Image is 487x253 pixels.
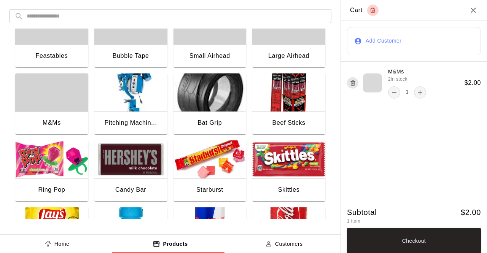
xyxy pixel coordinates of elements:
button: Candy BarCandy Bar [94,140,167,203]
div: Feastables [36,51,68,61]
span: 2 in stock [388,76,407,83]
div: Starburst [196,185,223,195]
img: Can Drink [252,207,325,245]
img: Skittles [252,140,325,178]
button: Bat GripBat Grip [173,73,247,136]
div: Large Airhead [268,51,309,61]
button: Small Airhead [173,6,247,69]
button: add [414,86,426,99]
button: Add Customer [347,27,481,55]
div: Skittles [278,185,300,195]
p: M&Ms [388,68,404,76]
div: Ring Pop [38,185,65,195]
img: Chips [15,207,88,245]
img: Gatorde [94,207,167,245]
img: Energy Drink [173,207,247,245]
img: Bat Grip [173,73,247,111]
div: Pitching Machin... [105,118,157,128]
button: Large Airhead [252,6,325,69]
button: remove [388,86,400,99]
button: SkittlesSkittles [252,140,325,203]
button: Empty cart [367,5,379,16]
img: Beef Sticks [252,73,325,111]
img: Ring Pop [15,140,88,178]
div: Candy Bar [115,185,146,195]
p: Home [54,240,70,248]
div: Small Airhead [189,51,230,61]
button: Ring PopRing Pop [15,140,88,203]
span: 1 item [347,218,360,224]
button: StarburstStarburst [173,140,247,203]
div: M&Ms [43,118,61,128]
p: 1 [406,88,409,96]
img: Starburst [173,140,247,178]
button: Bubble Tape [94,6,167,69]
img: Candy Bar [94,140,167,178]
h6: $ 2.00 [465,78,481,88]
div: Beef Sticks [272,118,306,128]
p: Products [163,240,188,248]
p: Customers [275,240,303,248]
div: Bat Grip [197,118,222,128]
button: Pitching Machine Rental Pitching Machin... [94,73,167,136]
h5: Subtotal [347,207,377,218]
button: Beef SticksBeef Sticks [252,73,325,136]
img: Pitching Machine Rental [94,73,167,111]
button: Close [469,6,478,15]
button: M&Ms [15,73,88,136]
div: Bubble Tape [113,51,149,61]
h5: $ 2.00 [461,207,481,218]
button: Feastables [15,6,88,69]
div: Cart [350,5,379,16]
